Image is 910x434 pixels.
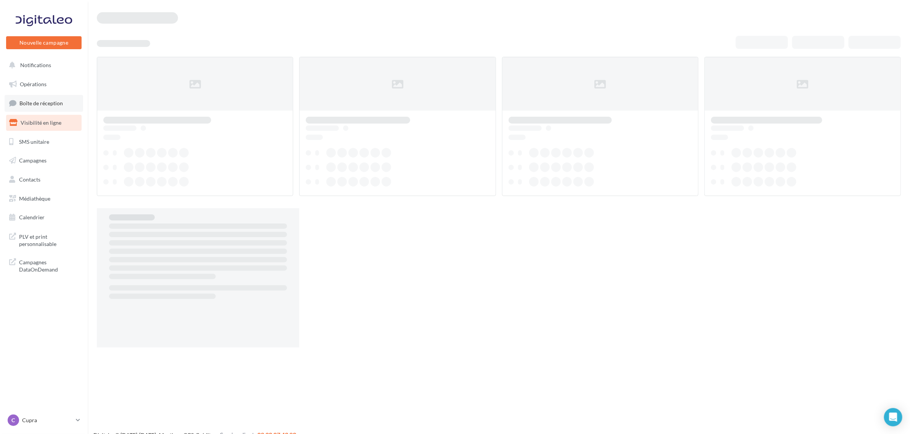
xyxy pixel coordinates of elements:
a: SMS unitaire [5,134,83,150]
span: Médiathèque [19,195,50,202]
span: Campagnes DataOnDemand [19,257,79,273]
span: Calendrier [19,214,45,220]
a: Boîte de réception [5,95,83,111]
span: Opérations [20,81,47,87]
a: Campagnes [5,153,83,169]
span: PLV et print personnalisable [19,231,79,248]
span: C [12,416,15,424]
div: Open Intercom Messenger [884,408,902,426]
span: Notifications [20,62,51,68]
a: Visibilité en ligne [5,115,83,131]
a: Médiathèque [5,191,83,207]
a: Opérations [5,76,83,92]
a: Campagnes DataOnDemand [5,254,83,276]
a: C Cupra [6,413,82,428]
a: PLV et print personnalisable [5,228,83,251]
button: Nouvelle campagne [6,36,82,49]
span: Boîte de réception [19,100,63,106]
span: Visibilité en ligne [21,119,61,126]
button: Notifications [5,57,80,73]
p: Cupra [22,416,73,424]
span: Campagnes [19,157,47,164]
span: Contacts [19,176,40,183]
a: Contacts [5,172,83,188]
a: Calendrier [5,209,83,225]
span: SMS unitaire [19,138,49,145]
